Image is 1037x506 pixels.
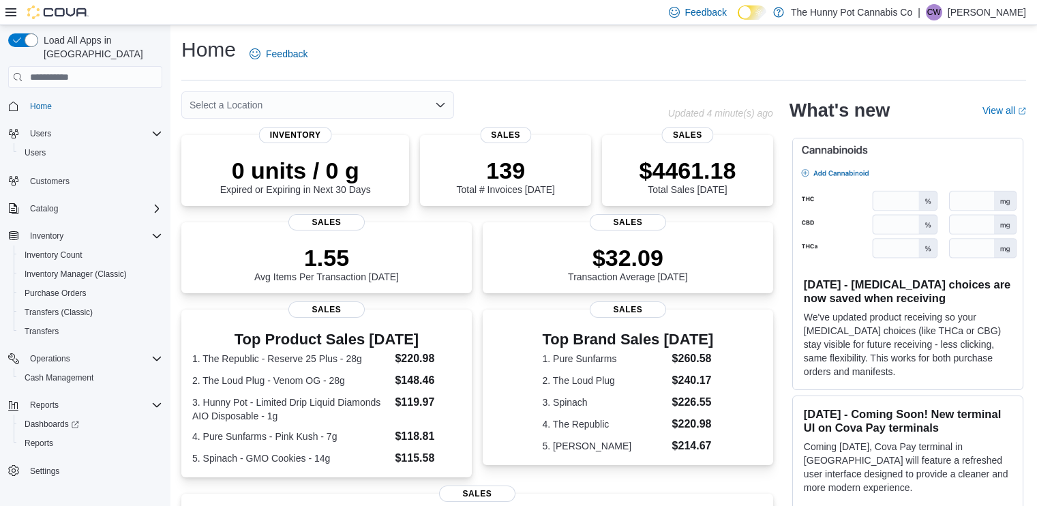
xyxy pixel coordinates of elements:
dd: $240.17 [672,372,714,389]
p: | [918,4,920,20]
dt: 2. The Loud Plug - Venom OG - 28g [192,374,389,387]
h2: What's new [790,100,890,121]
span: Sales [439,486,515,502]
dd: $220.98 [395,351,460,367]
div: Avg Items Per Transaction [DATE] [254,244,399,282]
dd: $226.55 [672,394,714,411]
span: Inventory Count [25,250,82,261]
p: 139 [456,157,554,184]
span: Sales [590,214,666,230]
button: Catalog [25,200,63,217]
button: Users [14,143,168,162]
dd: $220.98 [672,416,714,432]
span: Settings [30,466,59,477]
button: Reports [25,397,64,413]
dt: 5. [PERSON_NAME] [543,439,667,453]
span: Reports [25,438,53,449]
button: Inventory [25,228,69,244]
span: Users [25,147,46,158]
p: 0 units / 0 g [220,157,371,184]
a: Transfers [19,323,64,340]
span: Inventory [259,127,332,143]
span: Settings [25,462,162,479]
span: Cash Management [19,370,162,386]
button: Transfers [14,322,168,341]
span: Customers [30,176,70,187]
a: Transfers (Classic) [19,304,98,321]
a: Reports [19,435,59,451]
div: Transaction Average [DATE] [568,244,688,282]
span: Customers [25,172,162,189]
span: Home [25,98,162,115]
button: Operations [25,351,76,367]
a: View allExternal link [982,105,1026,116]
button: Open list of options [435,100,446,110]
span: Transfers [25,326,59,337]
dt: 4. The Republic [543,417,667,431]
button: Operations [3,349,168,368]
span: Feedback [266,47,307,61]
h3: Top Brand Sales [DATE] [543,331,714,348]
dt: 3. Hunny Pot - Limited Drip Liquid Diamonds AIO Disposable - 1g [192,396,389,423]
span: Sales [662,127,713,143]
span: Transfers (Classic) [19,304,162,321]
span: Inventory Manager (Classic) [25,269,127,280]
h3: [DATE] - [MEDICAL_DATA] choices are now saved when receiving [804,278,1012,305]
span: Dashboards [25,419,79,430]
span: Load All Apps in [GEOGRAPHIC_DATA] [38,33,162,61]
svg: External link [1018,107,1026,115]
button: Cash Management [14,368,168,387]
span: Catalog [30,203,58,214]
span: Sales [480,127,531,143]
span: Transfers [19,323,162,340]
p: 1.55 [254,244,399,271]
dt: 3. Spinach [543,396,667,409]
p: $4461.18 [640,157,736,184]
span: Transfers (Classic) [25,307,93,318]
p: Coming [DATE], Cova Pay terminal in [GEOGRAPHIC_DATA] will feature a refreshed user interface des... [804,440,1012,494]
p: [PERSON_NAME] [948,4,1026,20]
div: Expired or Expiring in Next 30 Days [220,157,371,195]
div: Cassidy Wales [926,4,942,20]
dd: $148.46 [395,372,460,389]
h3: Top Product Sales [DATE] [192,331,461,348]
dt: 2. The Loud Plug [543,374,667,387]
dd: $119.97 [395,394,460,411]
dt: 1. The Republic - Reserve 25 Plus - 28g [192,352,389,366]
a: Inventory Count [19,247,88,263]
dd: $118.81 [395,428,460,445]
span: Dashboards [19,416,162,432]
span: Reports [30,400,59,411]
div: Total Sales [DATE] [640,157,736,195]
p: Updated 4 minute(s) ago [668,108,773,119]
a: Settings [25,463,65,479]
dt: 1. Pure Sunfarms [543,352,667,366]
a: Feedback [244,40,313,68]
button: Inventory Manager (Classic) [14,265,168,284]
span: Reports [25,397,162,413]
span: Reports [19,435,162,451]
div: Total # Invoices [DATE] [456,157,554,195]
dd: $260.58 [672,351,714,367]
span: Sales [288,214,365,230]
button: Reports [3,396,168,415]
button: Reports [14,434,168,453]
a: Inventory Manager (Classic) [19,266,132,282]
button: Purchase Orders [14,284,168,303]
h1: Home [181,36,236,63]
a: Customers [25,173,75,190]
span: Inventory Count [19,247,162,263]
span: Inventory [30,230,63,241]
span: Inventory [25,228,162,244]
button: Customers [3,170,168,190]
button: Inventory Count [14,245,168,265]
a: Users [19,145,51,161]
span: Users [19,145,162,161]
a: Purchase Orders [19,285,92,301]
span: Operations [30,353,70,364]
span: Users [25,125,162,142]
input: Dark Mode [738,5,766,20]
p: $32.09 [568,244,688,271]
span: Sales [590,301,666,318]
